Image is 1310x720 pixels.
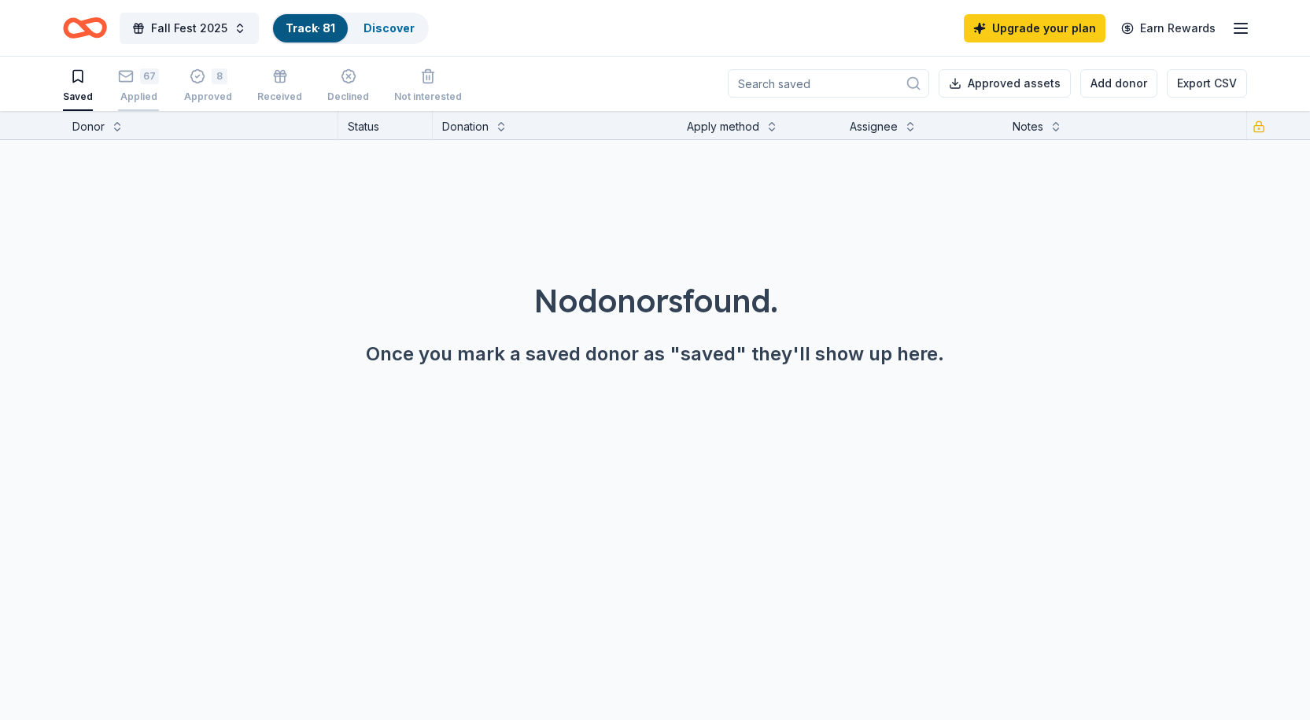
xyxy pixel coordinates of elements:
div: Donation [442,117,489,136]
a: Upgrade your plan [964,14,1105,42]
div: Received [257,90,302,103]
button: Add donor [1080,69,1157,98]
div: Once you mark a saved donor as "saved" they'll show up here. [38,342,1272,367]
button: 67Applied [118,62,159,111]
div: Saved [63,90,93,103]
span: Fall Fest 2025 [151,19,227,38]
div: Apply method [687,117,759,136]
button: 8Approved [184,62,232,111]
button: Not interested [394,62,462,111]
button: Export CSV [1167,69,1247,98]
a: Earn Rewards [1112,14,1225,42]
button: Received [257,62,302,111]
a: Track· 81 [286,21,335,35]
div: Applied [118,90,159,103]
input: Search saved [728,69,929,98]
div: Declined [327,90,369,103]
button: Saved [63,62,93,111]
div: Assignee [850,117,898,136]
button: Track· 81Discover [271,13,429,44]
div: Approved [184,90,232,103]
a: Home [63,9,107,46]
div: No donors found. [38,279,1272,323]
button: Declined [327,62,369,111]
div: Notes [1013,117,1043,136]
button: Approved assets [939,69,1071,98]
div: Donor [72,117,105,136]
div: 8 [212,68,227,84]
button: Fall Fest 2025 [120,13,259,44]
div: 67 [140,68,159,84]
a: Discover [363,21,415,35]
div: Not interested [394,90,462,103]
div: Status [338,111,433,139]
